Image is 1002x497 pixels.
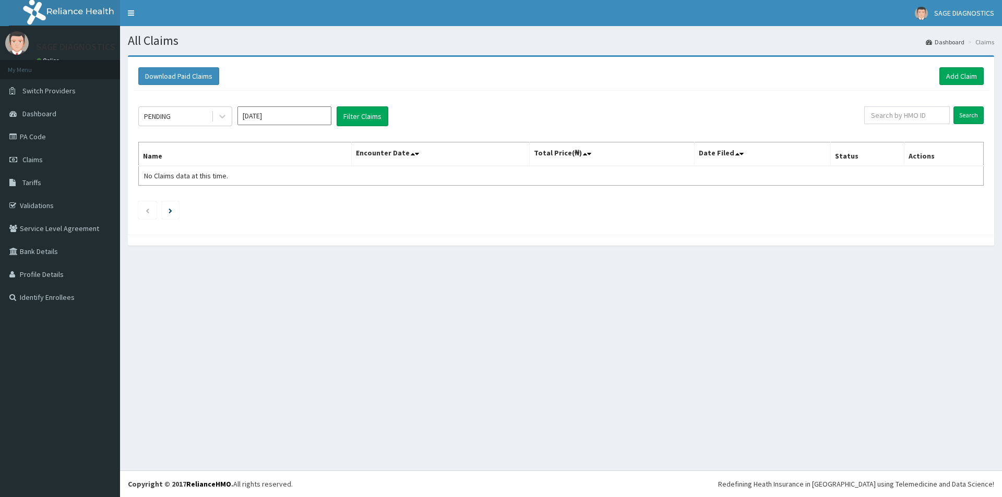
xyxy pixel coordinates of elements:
span: Switch Providers [22,86,76,95]
span: Tariffs [22,178,41,187]
li: Claims [965,38,994,46]
th: Name [139,142,352,166]
input: Search by HMO ID [864,106,950,124]
footer: All rights reserved. [120,470,1002,497]
span: No Claims data at this time. [144,171,228,180]
th: Actions [904,142,983,166]
button: Download Paid Claims [138,67,219,85]
th: Status [830,142,904,166]
a: Dashboard [926,38,964,46]
th: Date Filed [694,142,830,166]
span: Dashboard [22,109,56,118]
strong: Copyright © 2017 . [128,479,233,489]
img: User Image [5,31,29,55]
h1: All Claims [128,34,994,47]
a: Add Claim [939,67,984,85]
a: RelianceHMO [186,479,231,489]
th: Encounter Date [351,142,529,166]
div: PENDING [144,111,171,122]
a: Previous page [145,205,150,215]
button: Filter Claims [337,106,388,126]
a: Online [37,57,62,64]
span: SAGE DIAGNOSTICS [934,8,994,18]
input: Search [953,106,984,124]
p: SAGE DIAGNOSTICS [37,42,115,52]
a: Next page [169,205,172,215]
th: Total Price(₦) [529,142,694,166]
img: User Image [915,7,928,20]
div: Redefining Heath Insurance in [GEOGRAPHIC_DATA] using Telemedicine and Data Science! [718,479,994,489]
input: Select Month and Year [237,106,331,125]
span: Claims [22,155,43,164]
